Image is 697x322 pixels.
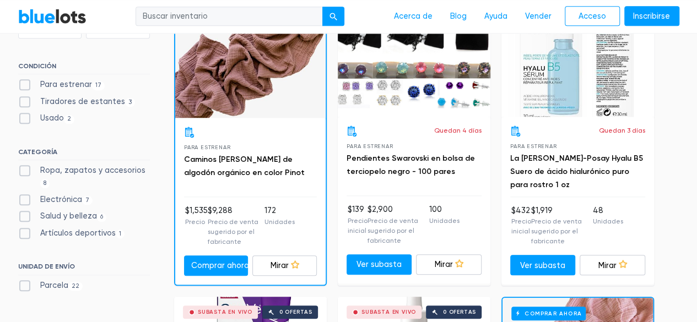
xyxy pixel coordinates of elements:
[185,218,205,226] font: Precio
[580,255,645,275] a: Mirar
[525,310,582,317] font: Comprar ahora
[510,255,576,275] a: Ver subasta
[24,25,50,34] font: Mínimo
[184,155,305,177] a: Caminos [PERSON_NAME] de algodón orgánico en color Pinot
[198,309,252,315] font: Subasta en vivo
[501,1,654,117] a: Subasta en vivo 0 ofertas
[92,25,121,34] font: Máximo
[184,144,230,150] font: Para estrenar
[40,211,97,221] font: Salud y belleza
[347,143,393,149] font: Para estrenar
[476,6,516,27] a: Ayuda
[356,260,402,269] font: Ver subasta
[598,260,617,270] font: Mirar
[18,263,75,270] font: UNIDAD DE ENVÍO
[67,115,71,122] font: 2
[279,309,312,315] font: 0 ofertas
[368,217,418,244] font: Precio de venta sugerido por el fabricante
[119,230,121,237] font: 1
[593,206,603,215] font: 48
[264,206,276,215] font: 172
[40,228,116,238] font: Artículos deportivos
[443,309,476,315] font: 0 ofertas
[44,179,46,187] font: 8
[385,6,441,27] a: Acerca de
[510,154,643,189] a: La [PERSON_NAME]-Posay Hyalu B5 Suero de ácido hialurónico puro para rostro 1 oz
[85,197,89,204] font: 7
[264,218,295,226] font: Unidades
[429,217,460,225] font: Unidades
[271,261,289,270] font: Mirar
[347,254,412,275] a: Ver subasta
[128,99,132,106] font: 3
[136,7,323,26] input: Buscar inventario
[511,206,530,215] font: $432
[531,217,582,245] font: Precio de venta sugerido por el fabricante
[394,12,433,21] font: Acerca de
[18,62,56,70] font: CONDICIÓN
[484,12,507,21] font: Ayuda
[593,217,623,225] font: Unidades
[361,309,416,315] font: Subasta en vivo
[510,143,556,149] font: Para estrenar
[368,205,393,214] font: $2,900
[18,148,57,156] font: CATEGORÍA
[40,166,145,175] font: Ropa, zapatos y accesorios
[191,261,249,270] font: Comprar ahora
[441,6,476,27] a: Blog
[633,12,670,21] font: Inscribirse
[347,154,475,176] a: Pendientes Swarovski en bolsa de terciopelo negro - 100 pares
[208,206,233,215] font: $9,288
[511,217,531,235] font: Precio inicial
[40,281,68,290] font: Parcela
[40,97,125,106] font: Tiradores de estantes
[516,6,560,27] a: Vender
[252,255,317,276] a: Mirar
[525,12,552,21] font: Vender
[531,206,553,215] font: $1,919
[100,213,103,220] font: 6
[175,2,326,118] a: Comprar ahora
[434,127,482,134] font: Quedan 4 días
[624,6,679,26] a: Inscribirse
[520,260,565,270] font: Ver subasta
[40,195,82,204] font: Electrónica
[599,127,645,134] font: Quedan 3 días
[208,218,258,245] font: Precio de venta sugerido por el fabricante
[565,6,620,26] a: Acceso
[435,260,453,269] font: Mirar
[95,81,101,89] font: 17
[429,205,442,214] font: 100
[338,1,490,117] a: Subasta en vivo 0 ofertas
[40,80,92,89] font: Para estrenar
[185,206,208,215] font: $1,535
[416,254,482,275] a: Mirar
[579,12,606,21] font: Acceso
[450,12,467,21] font: Blog
[72,282,79,290] font: 22
[348,217,368,234] font: Precio inicial
[348,205,364,214] font: $139
[184,255,248,276] a: Comprar ahora
[40,113,64,123] font: Usado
